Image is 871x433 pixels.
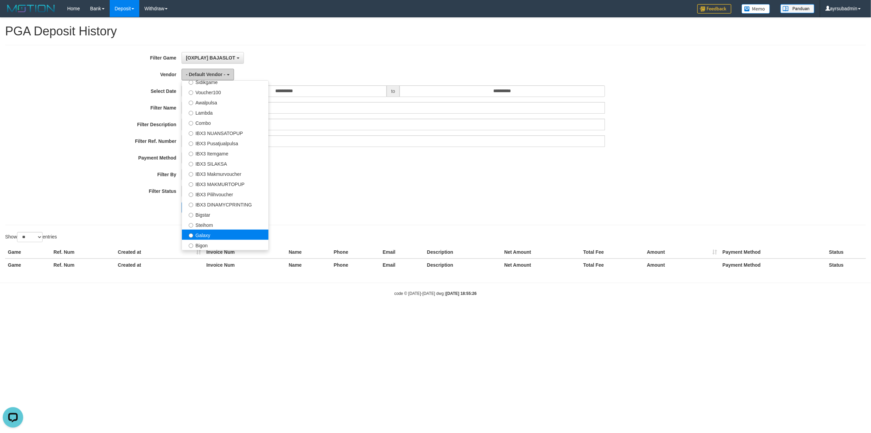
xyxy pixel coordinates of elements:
button: - Default Vendor - [182,69,234,80]
th: Email [380,259,424,271]
th: Invoice Num [204,259,286,271]
input: Bigon [189,244,193,248]
label: Voucher100 [182,87,268,97]
th: Payment Method [720,246,826,259]
th: Payment Method [720,259,826,271]
input: Steihom [189,223,193,228]
button: [OXPLAY] BAJASLOT [182,52,244,64]
img: Button%20Memo.svg [742,4,770,14]
span: - Default Vendor - [186,72,225,77]
img: Feedback.jpg [697,4,731,14]
th: Phone [331,246,380,259]
label: IBX3 Itemgame [182,148,268,158]
label: Bigon [182,240,268,250]
th: Name [286,259,331,271]
img: panduan.png [780,4,814,13]
th: Net Amount [501,259,580,271]
th: Game [5,246,51,259]
input: Sidikgame [189,80,193,85]
input: Combo [189,121,193,126]
th: Phone [331,259,380,271]
th: Created at [115,246,204,259]
th: Ref. Num [51,246,115,259]
button: Open LiveChat chat widget [3,3,23,23]
input: IBX3 Makmurvoucher [189,172,193,177]
span: to [387,85,400,97]
th: Total Fee [580,259,644,271]
th: Total Fee [580,246,644,259]
th: Amount [644,259,720,271]
input: IBX3 Pilihvoucher [189,193,193,197]
label: Show entries [5,232,57,242]
label: IBX3 SILAKSA [182,158,268,168]
h1: PGA Deposit History [5,24,866,38]
input: Lambda [189,111,193,115]
input: IBX3 SILAKSA [189,162,193,166]
label: IBX3 DINAMYCPRINTING [182,199,268,209]
input: IBX3 Pusatjualpulsa [189,141,193,146]
input: Voucher100 [189,90,193,95]
select: Showentries [17,232,43,242]
th: Status [826,259,866,271]
input: IBX3 Itemgame [189,152,193,156]
label: IBX3 Pusatjualpulsa [182,138,268,148]
label: IBX3 MAKMURTOPUP [182,179,268,189]
label: Bigstar [182,209,268,219]
label: IBX3 Makmurvoucher [182,168,268,179]
label: Awalpulsa [182,97,268,107]
label: IBX3 NUANSATOPUP [182,128,268,138]
th: Description [424,259,501,271]
th: Name [286,246,331,259]
label: Combo [182,117,268,128]
th: Net Amount [501,246,580,259]
th: Game [5,259,51,271]
label: Lambda [182,107,268,117]
img: MOTION_logo.png [5,3,57,14]
label: Sidikgame [182,77,268,87]
strong: [DATE] 18:55:26 [446,291,477,296]
th: Ref. Num [51,259,115,271]
input: Bigstar [189,213,193,217]
th: Invoice Num [204,246,286,259]
input: Galaxy [189,233,193,238]
input: IBX3 NUANSATOPUP [189,131,193,136]
th: Description [424,246,501,259]
th: Email [380,246,424,259]
label: Galaxy [182,230,268,240]
label: IBX3 Pilihvoucher [182,189,268,199]
input: IBX3 MAKMURTOPUP [189,182,193,187]
input: Awalpulsa [189,101,193,105]
th: Amount [644,246,720,259]
span: [OXPLAY] BAJASLOT [186,55,235,61]
input: IBX3 DINAMYCPRINTING [189,203,193,207]
small: code © [DATE]-[DATE] dwg | [394,291,477,296]
label: Steihom [182,219,268,230]
th: Created at [115,259,204,271]
th: Status [826,246,866,259]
